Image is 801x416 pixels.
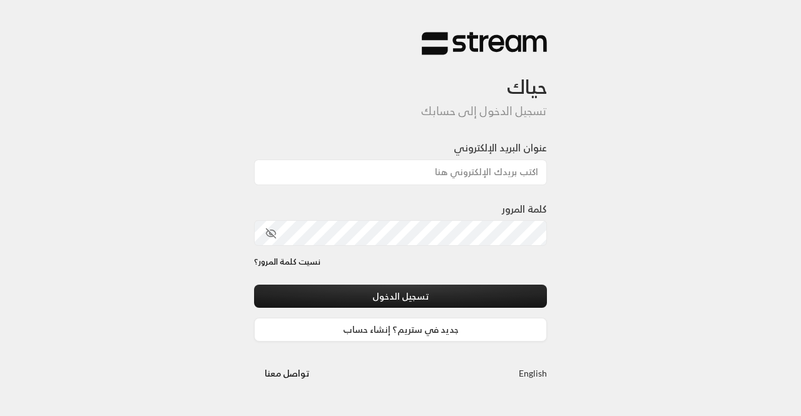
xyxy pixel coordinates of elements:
label: عنوان البريد الإلكتروني [454,140,547,155]
button: تواصل معنا [254,362,320,385]
h3: حياك [254,56,547,99]
input: اكتب بريدك الإلكتروني هنا [254,160,547,185]
label: كلمة المرور [502,201,547,216]
a: جديد في ستريم؟ إنشاء حساب [254,318,547,341]
button: تسجيل الدخول [254,285,547,308]
a: تواصل معنا [254,365,320,381]
a: نسيت كلمة المرور؟ [254,256,320,268]
a: English [519,362,547,385]
h5: تسجيل الدخول إلى حسابك [254,104,547,118]
button: toggle password visibility [260,223,282,244]
img: Stream Logo [422,31,547,56]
